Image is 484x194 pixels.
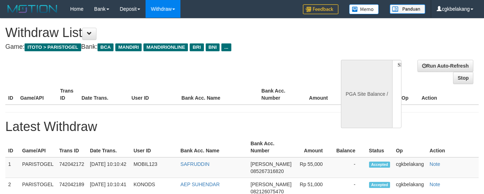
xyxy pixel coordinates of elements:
[393,137,427,157] th: Op
[369,182,390,188] span: Accepted
[338,84,375,105] th: Balance
[57,157,87,178] td: 742042172
[248,137,295,157] th: Bank Acc. Number
[180,161,210,167] a: SAFRUDDIN
[427,137,479,157] th: Action
[57,137,87,157] th: Trans ID
[57,84,79,105] th: Trans ID
[179,84,259,105] th: Bank Acc. Name
[390,4,425,14] img: panduan.png
[17,84,57,105] th: Game/API
[190,43,204,51] span: BRI
[430,182,440,187] a: Note
[299,84,338,105] th: Amount
[259,84,299,105] th: Bank Acc. Number
[5,137,19,157] th: ID
[19,137,56,157] th: Game/API
[251,182,291,187] span: [PERSON_NAME]
[115,43,142,51] span: MANDIRI
[5,157,19,178] td: 1
[419,84,479,105] th: Action
[295,157,333,178] td: Rp 55,000
[333,137,366,157] th: Balance
[333,157,366,178] td: -
[143,43,188,51] span: MANDIRIONLINE
[128,84,178,105] th: User ID
[349,4,379,14] img: Button%20Memo.svg
[180,182,220,187] a: AEP SUHENDAR
[98,43,114,51] span: BCA
[5,43,316,51] h4: Game: Bank:
[5,120,479,134] h1: Latest Withdraw
[453,72,473,84] a: Stop
[221,43,231,51] span: ...
[131,137,178,157] th: User ID
[417,60,473,72] a: Run Auto-Refresh
[87,157,131,178] td: [DATE] 10:10:42
[251,161,291,167] span: [PERSON_NAME]
[5,4,59,14] img: MOTION_logo.png
[178,137,248,157] th: Bank Acc. Name
[366,137,393,157] th: Status
[393,157,427,178] td: cgkbelakang
[5,84,17,105] th: ID
[251,168,284,174] span: 085267316820
[5,26,316,40] h1: Withdraw List
[295,137,333,157] th: Amount
[25,43,81,51] span: ITOTO > PARISTOGEL
[131,157,178,178] td: MOBIL123
[303,4,338,14] img: Feedback.jpg
[79,84,128,105] th: Date Trans.
[87,137,131,157] th: Date Trans.
[430,161,440,167] a: Note
[369,162,390,168] span: Accepted
[19,157,56,178] td: PARISTOGEL
[399,84,419,105] th: Op
[341,60,392,128] div: PGA Site Balance /
[206,43,220,51] span: BNI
